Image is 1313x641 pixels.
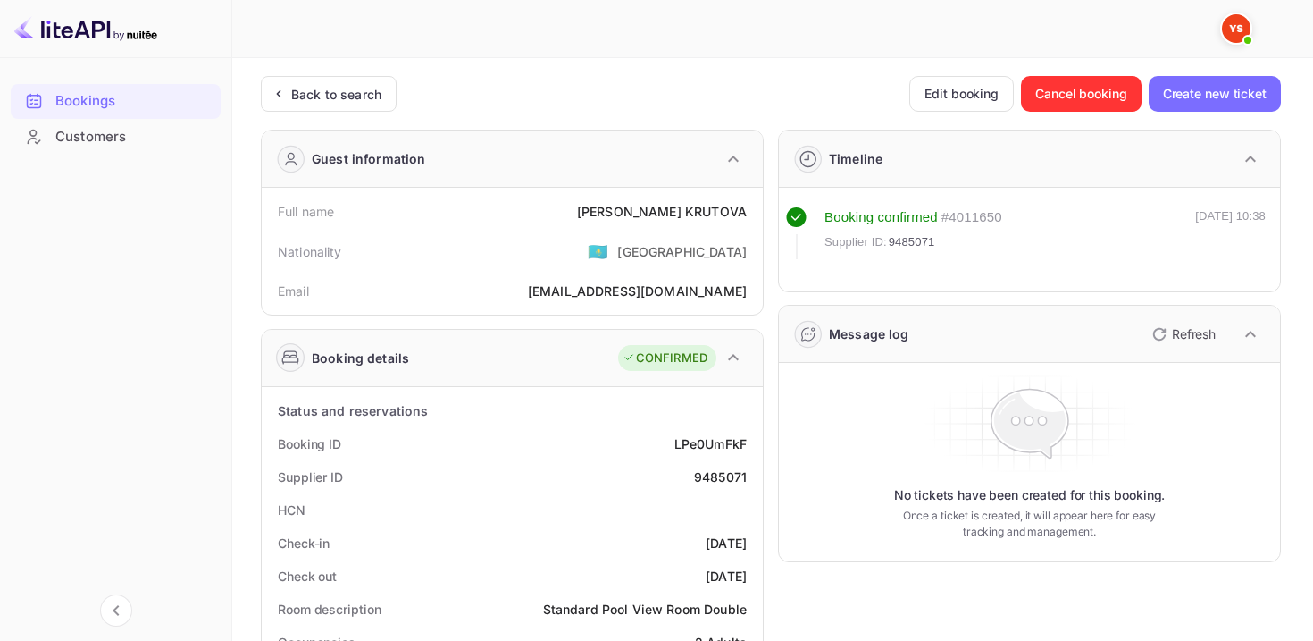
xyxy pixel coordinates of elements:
[909,76,1014,112] button: Edit booking
[1195,207,1266,259] div: [DATE] 10:38
[623,350,707,367] div: CONFIRMED
[278,534,330,552] div: Check-in
[1172,325,1216,343] p: Refresh
[312,149,426,168] div: Guest information
[896,508,1164,540] p: Once a ticket is created, it will appear here for easy tracking and management.
[528,282,747,300] div: [EMAIL_ADDRESS][DOMAIN_NAME]
[617,242,747,261] div: [GEOGRAPHIC_DATA]
[1142,320,1223,349] button: Refresh
[941,207,1002,228] div: # 4011650
[694,468,747,486] div: 9485071
[278,567,337,586] div: Check out
[312,349,409,367] div: Booking details
[278,600,381,619] div: Room description
[100,595,132,627] button: Collapse navigation
[11,120,221,153] a: Customers
[291,85,381,104] div: Back to search
[14,14,157,43] img: LiteAPI logo
[824,207,938,228] div: Booking confirmed
[829,149,882,168] div: Timeline
[278,401,428,420] div: Status and reservations
[706,567,747,586] div: [DATE]
[278,282,309,300] div: Email
[278,501,305,519] div: HCN
[824,233,887,251] span: Supplier ID:
[11,120,221,155] div: Customers
[674,434,747,453] div: LPe0UmFkF
[278,468,343,486] div: Supplier ID
[11,84,221,117] a: Bookings
[1149,76,1281,112] button: Create new ticket
[588,235,608,267] span: United States
[1222,14,1250,43] img: Yandex Support
[11,84,221,119] div: Bookings
[278,434,341,453] div: Booking ID
[543,600,748,619] div: Standard Pool View Room Double
[278,202,334,221] div: Full name
[889,233,935,251] span: 9485071
[894,486,1166,504] p: No tickets have been created for this booking.
[55,91,212,112] div: Bookings
[1021,76,1142,112] button: Cancel booking
[55,127,212,148] div: Customers
[829,325,909,343] div: Message log
[278,242,342,261] div: Nationality
[706,534,747,552] div: [DATE]
[577,202,747,221] div: [PERSON_NAME] KRUTOVA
